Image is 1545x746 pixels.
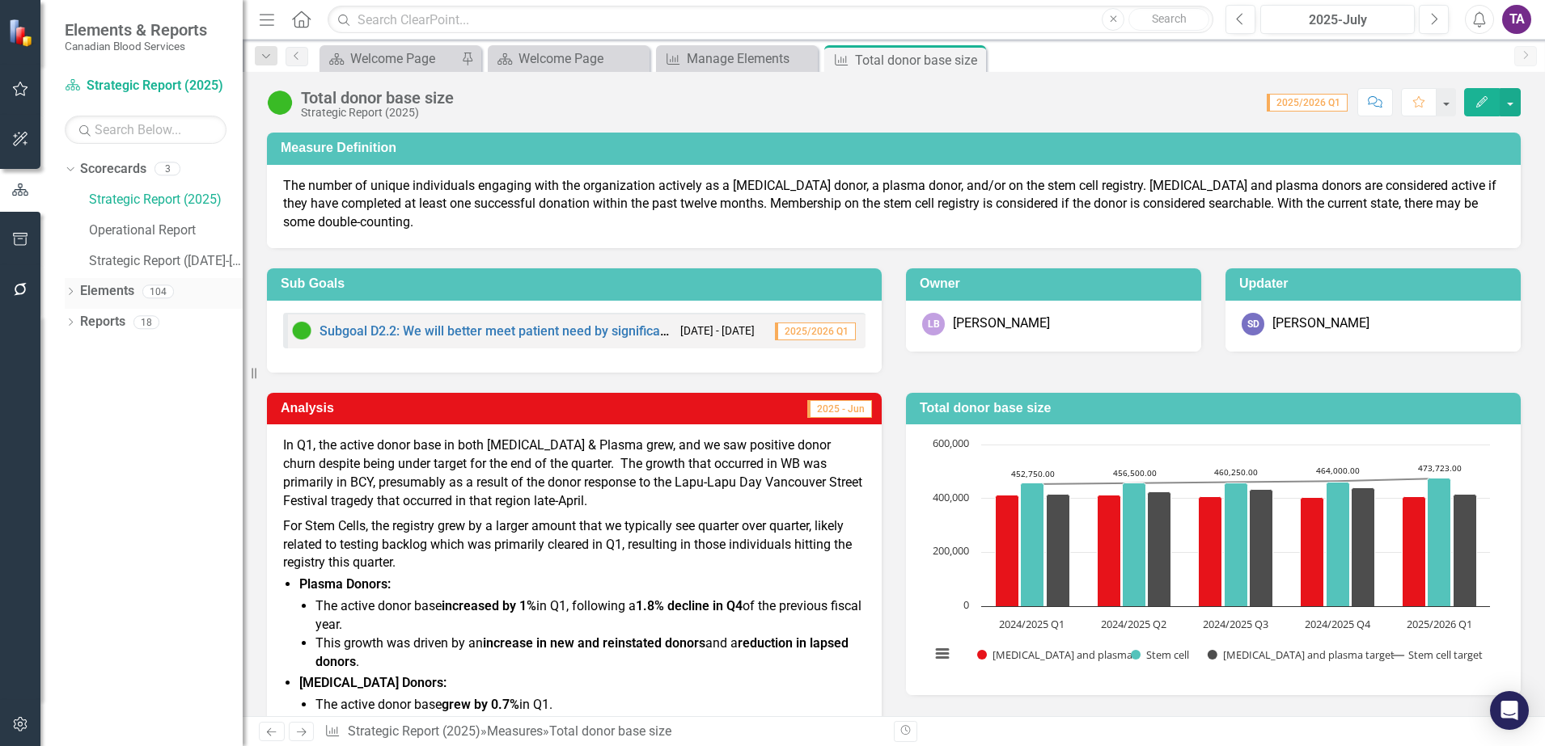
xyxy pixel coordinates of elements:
[931,643,954,665] button: View chart menu, Chart
[999,617,1065,631] text: 2024/2025 Q1
[1454,495,1477,607] path: 2025/2026 Q1, 416,185. Whole blood and plasma target .
[549,723,671,739] div: Total donor base size
[1266,11,1409,30] div: 2025-July
[283,177,1505,233] p: The number of unique individuals engaging with the organization actively as a [MEDICAL_DATA] dono...
[1225,483,1248,607] path: 2024/2025 Q3, 458,471. Stem cell.
[1021,483,1044,607] path: 2024/2025 Q1, 458,312. Stem cell.
[1502,5,1531,34] button: TA
[920,401,1513,415] h3: Total donor base size
[1101,617,1166,631] text: 2024/2025 Q2
[483,635,705,651] strong: increase in new and reinstated donors
[963,597,969,612] text: 0
[1203,617,1268,631] text: 2024/2025 Q3
[89,191,243,209] a: Strategic Report (2025)
[492,48,646,69] a: Welcome Page
[283,436,866,513] p: In Q1, the active donor base in both [MEDICAL_DATA] & Plasma grew, and we saw positive donor chur...
[324,48,457,69] a: Welcome Page
[1301,498,1324,607] path: 2024/2025 Q4, 402,998. Whole blood and plasma.
[933,436,969,450] text: 600,000
[1131,647,1190,662] button: Show Stem cell
[301,107,454,119] div: Strategic Report (2025)
[8,19,36,47] img: ClearPoint Strategy
[1214,466,1258,478] text: 460,250.00
[281,276,874,291] h3: Sub Goals
[1011,468,1055,479] text: 452,750.00
[1305,617,1371,631] text: 2024/2025 Q4
[133,315,159,329] div: 18
[636,598,743,613] strong: 1.8% decline in Q4
[65,116,226,144] input: Search Below...
[487,723,543,739] a: Measures
[267,90,293,116] img: On Target
[775,322,856,340] span: 2025/2026 Q1
[922,313,945,335] div: LB
[89,252,243,271] a: Strategic Report ([DATE]-[DATE]) (Archive)
[807,400,872,418] span: 2025 - Jun
[519,48,646,69] div: Welcome Page
[1047,488,1477,607] g: Whole blood and plasma target , series 3 of 4. Bar series with 5 bars.
[461,715,675,731] strong: higher acquisition and reinstatement
[1316,465,1360,476] text: 464,000.00
[1428,478,1451,607] path: 2025/2026 Q1, 474,710. Stem cell.
[933,543,969,558] text: 200,000
[855,50,982,70] div: Total donor base size
[299,576,391,592] strong: Plasma Donors:
[281,141,1513,155] h3: Measure Definition
[1392,647,1484,662] button: Show Stem cell target
[922,436,1498,679] svg: Interactive chart
[328,6,1213,34] input: Search ClearPoint...
[996,495,1426,607] g: Whole blood and plasma, series 1 of 4. Bar series with 5 bars.
[80,160,146,179] a: Scorecards
[996,495,1019,607] path: 2024/2025 Q1, 411,330. Whole blood and plasma.
[1199,497,1222,607] path: 2024/2025 Q3, 407,234. Whole blood and plasma.
[65,40,207,53] small: Canadian Blood Services
[953,314,1050,333] div: [PERSON_NAME]
[1113,467,1157,478] text: 456,500.00
[1021,478,1451,607] g: Stem cell, series 2 of 4. Bar series with 5 bars.
[1047,495,1070,607] path: 2024/2025 Q1, 417,000. Whole blood and plasma target .
[1352,488,1375,607] path: 2024/2025 Q4, 440,000. Whole blood and plasma target .
[315,635,849,669] strong: reduction in lapsed donors
[283,514,866,573] p: For Stem Cells, the registry grew by a larger amount that we typically see quarter over quarter, ...
[1148,492,1171,607] path: 2024/2025 Q2, 425,000. Whole blood and plasma target .
[1242,313,1264,335] div: SD
[1208,647,1374,662] button: Show Whole blood and plasma target
[1403,497,1426,607] path: 2025/2026 Q1, 405,827. Whole blood and plasma.
[80,282,134,301] a: Elements
[281,401,544,415] h3: Analysis
[1490,691,1529,730] div: Open Intercom Messenger
[442,598,536,613] strong: increased by 1%
[1418,462,1462,474] text: 473,723.00
[1272,314,1369,333] div: [PERSON_NAME]
[977,647,1112,662] button: Show Whole blood and plasma
[933,490,969,504] text: 400,000
[1098,495,1121,607] path: 2024/2025 Q2, 413,625. Whole blood and plasma.
[1123,483,1146,607] path: 2024/2025 Q2, 458,523. Stem cell.
[315,634,866,672] li: This growth was driven by an and a .
[350,48,457,69] div: Welcome Page
[1250,490,1273,607] path: 2024/2025 Q3, 432,500. Whole blood and plasma target .
[299,675,447,690] strong: [MEDICAL_DATA] Donors:
[348,723,480,739] a: Strategic Report (2025)
[1260,5,1415,34] button: 2025-July
[1239,276,1513,291] h3: Updater
[1327,483,1350,607] path: 2024/2025 Q4, 461,211. Stem cell.
[80,313,125,331] a: Reports
[301,89,454,107] div: Total donor base size
[1029,475,1443,487] g: Stem cell target , series 4 of 4. Line with 5 data points.
[142,284,174,298] div: 104
[315,597,866,634] li: The active donor base in Q1, following a of the previous fiscal year.
[1407,617,1472,631] text: 2025/2026 Q1
[660,48,814,69] a: Manage Elements
[292,321,311,340] img: On Target
[1152,12,1187,25] span: Search
[442,697,519,712] strong: grew by 0.7%
[315,696,866,714] li: The active donor base in Q1.
[320,323,1010,339] a: Subgoal D2.2: We will better meet patient need by significantly growing the opportunities to dona...
[680,323,755,339] small: [DATE] - [DATE]
[920,276,1193,291] h3: Owner
[1267,94,1348,112] span: 2025/2026 Q1
[687,48,814,69] div: Manage Elements
[89,221,243,240] a: Operational Report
